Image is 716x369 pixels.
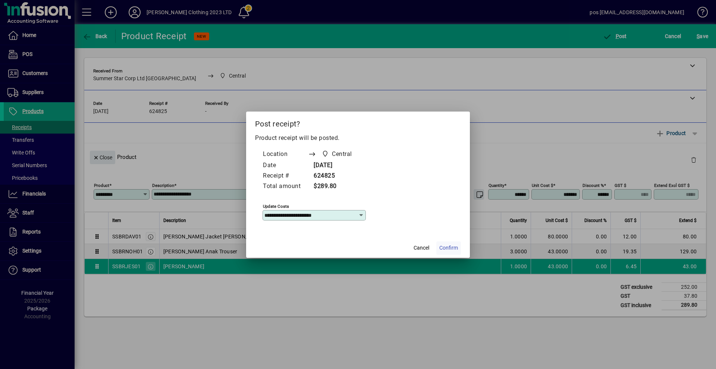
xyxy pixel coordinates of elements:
[414,244,429,252] span: Cancel
[263,171,308,181] td: Receipt #
[436,241,461,255] button: Confirm
[308,171,366,181] td: 624825
[308,181,366,192] td: $289.80
[308,160,366,171] td: [DATE]
[263,181,308,192] td: Total amount
[320,149,355,159] span: Central
[263,203,289,209] mat-label: Update costs
[255,134,461,143] p: Product receipt will be posted.
[332,150,352,159] span: Central
[263,160,308,171] td: Date
[246,112,470,133] h2: Post receipt?
[439,244,458,252] span: Confirm
[409,241,433,255] button: Cancel
[263,148,308,160] td: Location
